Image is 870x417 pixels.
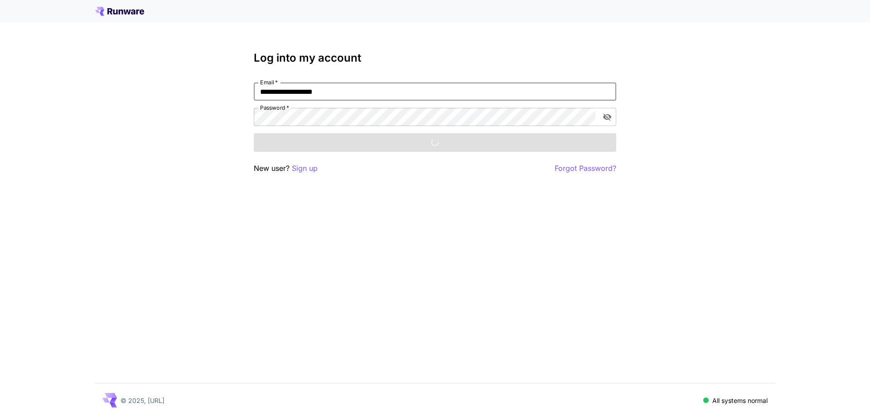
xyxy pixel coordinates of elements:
[254,163,318,174] p: New user?
[712,396,768,405] p: All systems normal
[555,163,616,174] button: Forgot Password?
[260,78,278,86] label: Email
[121,396,164,405] p: © 2025, [URL]
[254,52,616,64] h3: Log into my account
[260,104,289,112] label: Password
[292,163,318,174] button: Sign up
[599,109,615,125] button: toggle password visibility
